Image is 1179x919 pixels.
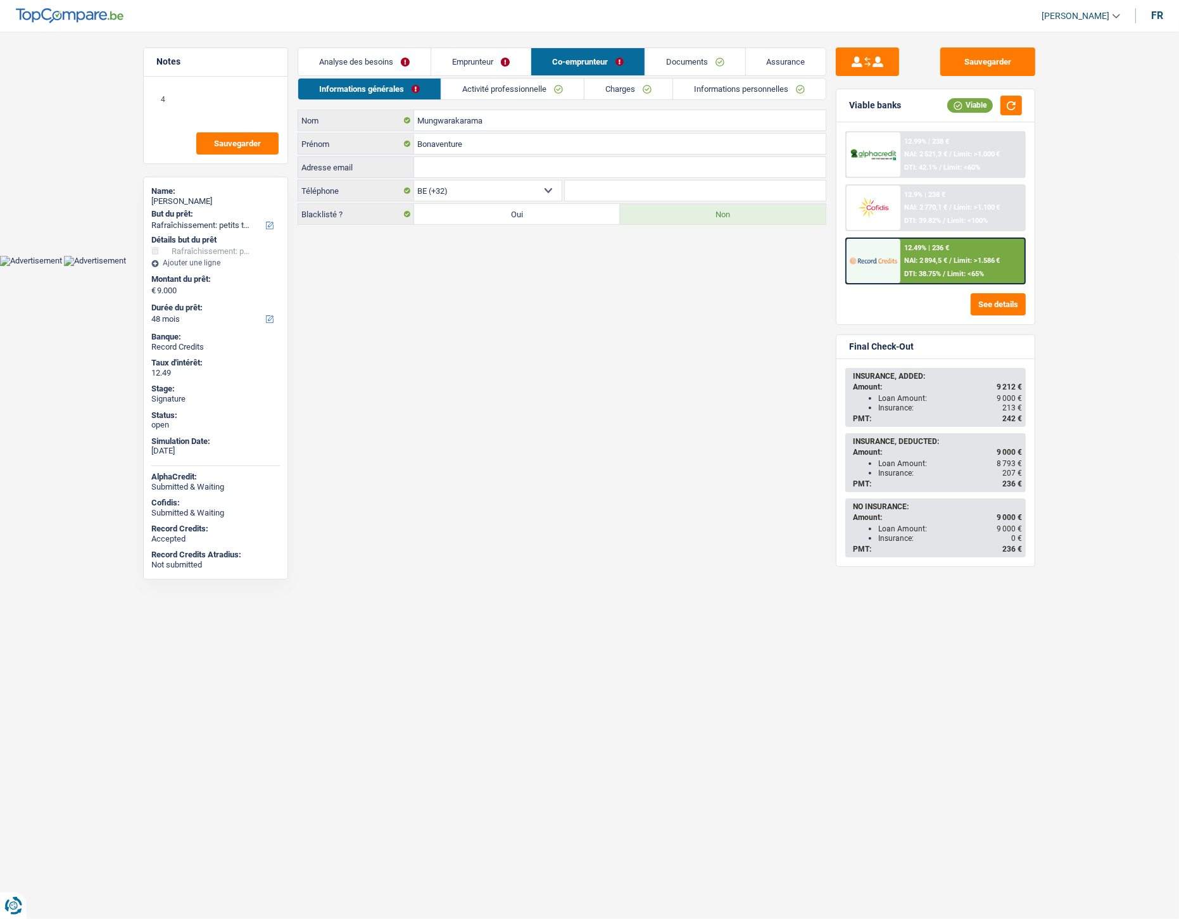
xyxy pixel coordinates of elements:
[1011,534,1022,543] span: 0 €
[904,270,941,278] span: DTI: 38.75%
[853,437,1022,446] div: INSURANCE, DEDUCTED:
[997,383,1022,391] span: 9 212 €
[904,203,947,212] span: NAI: 2 770,1 €
[853,372,1022,381] div: INSURANCE, ADDED:
[947,270,984,278] span: Limit: <65%
[878,524,1022,533] div: Loan Amount:
[151,550,280,560] div: Record Credits Atradius:
[853,545,1022,554] div: PMT:
[878,459,1022,468] div: Loan Amount:
[853,383,1022,391] div: Amount:
[850,249,897,272] img: Record Credits
[414,204,620,224] label: Oui
[298,79,441,99] a: Informations générales
[196,132,279,155] button: Sauvegarder
[904,257,947,265] span: NAI: 2 894,5 €
[997,394,1022,403] span: 9 000 €
[849,100,901,111] div: Viable banks
[971,293,1026,315] button: See details
[151,498,280,508] div: Cofidis:
[151,235,280,245] div: Détails but du prêt
[151,446,280,456] div: [DATE]
[853,414,1022,423] div: PMT:
[298,157,414,177] label: Adresse email
[997,448,1022,457] span: 9 000 €
[904,244,949,252] div: 12.49% | 236 €
[151,274,277,284] label: Montant du prêt:
[1002,414,1022,423] span: 242 €
[151,410,280,421] div: Status:
[997,513,1022,522] span: 9 000 €
[151,560,280,570] div: Not submitted
[878,394,1022,403] div: Loan Amount:
[947,217,988,225] span: Limit: <100%
[940,48,1035,76] button: Sauvegarder
[151,358,280,368] div: Taux d'intérêt:
[904,163,937,172] span: DTI: 42.1%
[151,420,280,430] div: open
[620,204,826,224] label: Non
[943,163,980,172] span: Limit: <60%
[151,286,156,296] span: €
[214,139,261,148] span: Sauvegarder
[298,110,414,130] label: Nom
[1002,469,1022,478] span: 207 €
[1002,479,1022,488] span: 236 €
[954,203,1000,212] span: Limit: >1.100 €
[151,534,280,544] div: Accepted
[151,482,280,492] div: Submitted & Waiting
[64,256,126,266] img: Advertisement
[850,148,897,162] img: AlphaCredit
[1042,11,1109,22] span: [PERSON_NAME]
[878,403,1022,412] div: Insurance:
[565,181,826,201] input: 401020304
[151,342,280,352] div: Record Credits
[441,79,584,99] a: Activité professionnelle
[1002,545,1022,554] span: 236 €
[298,134,414,154] label: Prénom
[1031,6,1120,27] a: [PERSON_NAME]
[151,394,280,404] div: Signature
[298,48,431,75] a: Analyse des besoins
[298,204,414,224] label: Blacklisté ?
[584,79,672,99] a: Charges
[151,368,280,378] div: 12.49
[878,469,1022,478] div: Insurance:
[904,137,949,146] div: 12.99% | 238 €
[431,48,531,75] a: Emprunteur
[151,258,280,267] div: Ajouter une ligne
[645,48,745,75] a: Documents
[151,524,280,534] div: Record Credits:
[746,48,826,75] a: Assurance
[949,150,952,158] span: /
[943,217,945,225] span: /
[151,303,277,313] label: Durée du prêt:
[904,217,941,225] span: DTI: 39.82%
[949,257,952,265] span: /
[151,508,280,518] div: Submitted & Waiting
[853,502,1022,511] div: NO INSURANCE:
[904,150,947,158] span: NAI: 2 521,3 €
[943,270,945,278] span: /
[850,196,897,219] img: Cofidis
[1151,10,1163,22] div: fr
[853,513,1022,522] div: Amount:
[997,524,1022,533] span: 9 000 €
[16,8,123,23] img: TopCompare Logo
[151,436,280,447] div: Simulation Date:
[954,257,1000,265] span: Limit: >1.586 €
[853,479,1022,488] div: PMT:
[947,98,993,112] div: Viable
[939,163,942,172] span: /
[531,48,645,75] a: Co-emprunteur
[949,203,952,212] span: /
[156,56,275,67] h5: Notes
[151,209,277,219] label: But du prêt:
[151,384,280,394] div: Stage:
[954,150,1000,158] span: Limit: >1.000 €
[151,472,280,482] div: AlphaCredit:
[997,459,1022,468] span: 8 793 €
[298,181,414,201] label: Téléphone
[151,196,280,206] div: [PERSON_NAME]
[878,534,1022,543] div: Insurance:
